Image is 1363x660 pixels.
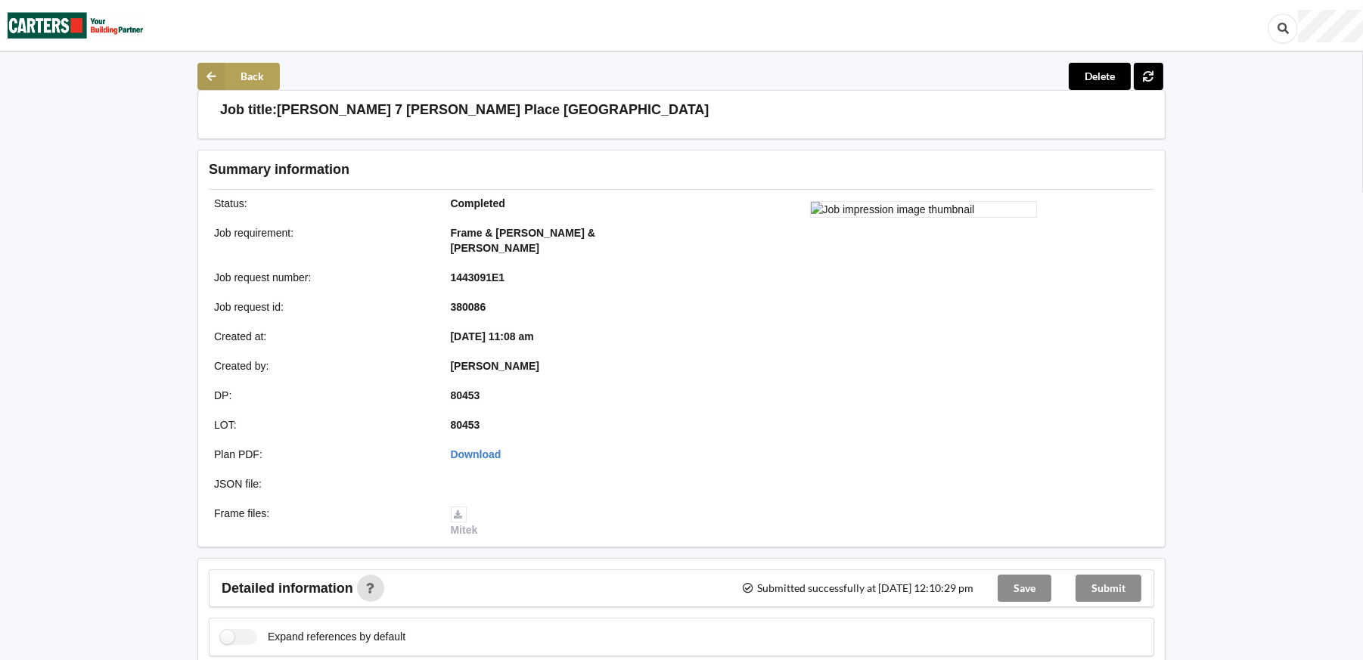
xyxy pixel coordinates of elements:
div: Job request id : [203,299,440,315]
div: JSON file : [203,476,440,491]
b: [PERSON_NAME] [451,360,539,372]
label: Expand references by default [220,629,405,645]
img: Carters [8,1,144,50]
div: Job requirement : [203,225,440,256]
div: Created by : [203,358,440,373]
b: 80453 [451,419,480,431]
h3: Job title: [220,101,277,119]
b: 1443091E1 [451,271,505,284]
div: Created at : [203,329,440,344]
b: 80453 [451,389,480,401]
a: Download [451,448,501,460]
div: Plan PDF : [203,447,440,462]
h3: Summary information [209,161,913,178]
button: Back [197,63,280,90]
img: Job impression image thumbnail [810,201,1037,218]
div: LOT : [203,417,440,432]
div: User Profile [1298,10,1363,42]
span: Submitted successfully at [DATE] 12:10:29 pm [742,583,973,593]
button: Delete [1069,63,1131,90]
div: Status : [203,196,440,211]
div: Frame files : [203,506,440,538]
a: Mitek [451,507,478,536]
b: 380086 [451,301,486,313]
b: Completed [451,197,505,209]
b: Frame & [PERSON_NAME] & [PERSON_NAME] [451,227,595,254]
span: Detailed information [222,581,353,595]
b: [DATE] 11:08 am [451,330,534,342]
h3: [PERSON_NAME] 7 [PERSON_NAME] Place [GEOGRAPHIC_DATA] [277,101,709,119]
div: Job request number : [203,270,440,285]
div: DP : [203,388,440,403]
